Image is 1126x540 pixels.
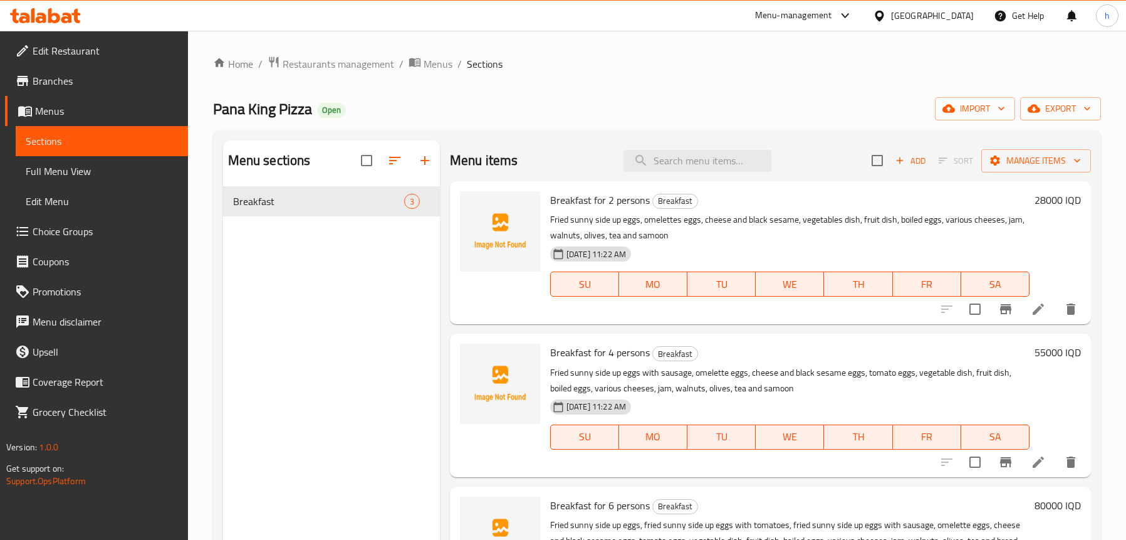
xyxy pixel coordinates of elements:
span: Manage items [991,153,1081,169]
span: Sort sections [380,146,410,176]
div: Breakfast [652,194,698,209]
span: Select to update [962,296,988,322]
li: / [258,56,263,71]
button: TH [824,272,892,297]
div: Breakfast [652,499,698,514]
span: Version: [6,439,37,455]
a: Full Menu View [16,156,188,186]
span: Menus [424,56,452,71]
span: TH [829,275,887,294]
button: delete [1056,294,1086,324]
span: TH [829,428,887,446]
span: h [1105,9,1110,23]
span: SA [966,275,1024,294]
span: TU [692,428,751,446]
span: [DATE] 11:22 AM [561,401,631,413]
span: Grocery Checklist [33,405,178,420]
span: Breakfast [233,194,404,209]
button: delete [1056,447,1086,477]
button: MO [619,272,687,297]
button: TH [824,425,892,450]
h6: 80000 IQD [1035,497,1081,514]
button: TU [687,272,756,297]
a: Promotions [5,277,188,307]
span: WE [761,428,819,446]
span: Edit Menu [26,194,178,209]
span: WE [761,275,819,294]
span: Coverage Report [33,374,178,389]
span: SA [966,428,1024,446]
span: Select section [864,147,890,174]
p: Fried sunny side up eggs, omelettes eggs, cheese and black sesame, vegetables dish, fruit dish, b... [550,212,1030,243]
a: Edit menu item [1031,302,1046,317]
span: TU [692,275,751,294]
span: Full Menu View [26,164,178,179]
span: FR [898,275,956,294]
span: Select to update [962,449,988,475]
a: Edit Restaurant [5,36,188,66]
span: Menus [35,103,178,119]
span: Coupons [33,254,178,269]
span: export [1030,101,1091,117]
button: export [1020,97,1101,120]
a: Menu disclaimer [5,307,188,337]
a: Support.OpsPlatform [6,473,86,489]
span: Sections [26,134,178,149]
button: Branch-specific-item [991,447,1021,477]
button: WE [756,425,824,450]
a: Edit Menu [16,186,188,216]
span: MO [624,275,682,294]
span: Branches [33,73,178,88]
button: Manage items [981,149,1091,172]
a: Branches [5,66,188,96]
h6: 28000 IQD [1035,191,1081,209]
span: Restaurants management [283,56,394,71]
h2: Menu sections [228,151,311,170]
a: Sections [16,126,188,156]
a: Coupons [5,246,188,277]
li: / [457,56,462,71]
img: Breakfast for 2 persons [460,191,540,272]
button: SA [961,425,1030,450]
span: Open [317,105,346,115]
div: [GEOGRAPHIC_DATA] [891,9,974,23]
button: MO [619,425,687,450]
span: Menu disclaimer [33,314,178,329]
div: Breakfast3 [223,186,440,216]
div: items [404,194,420,209]
span: MO [624,428,682,446]
button: Add [890,151,931,171]
span: 3 [405,196,419,208]
a: Coverage Report [5,367,188,397]
a: Upsell [5,337,188,367]
button: TU [687,425,756,450]
li: / [399,56,404,71]
span: import [945,101,1005,117]
input: search [623,150,771,172]
a: Edit menu item [1031,455,1046,470]
a: Restaurants management [268,56,394,72]
button: SA [961,272,1030,297]
span: Breakfast for 6 persons [550,496,650,515]
nav: breadcrumb [213,56,1101,72]
span: Breakfast for 4 persons [550,343,650,362]
span: Breakfast [653,347,697,361]
img: Breakfast for 4 persons [460,344,540,424]
span: Add item [890,151,931,171]
button: FR [893,425,961,450]
span: FR [898,428,956,446]
button: FR [893,272,961,297]
span: [DATE] 11:22 AM [561,248,631,260]
a: Menus [5,96,188,126]
span: Sections [467,56,503,71]
span: Choice Groups [33,224,178,239]
button: SU [550,425,619,450]
span: Get support on: [6,460,64,477]
span: Edit Restaurant [33,43,178,58]
div: Menu-management [755,8,832,23]
button: Add section [410,146,440,176]
span: Select all sections [353,147,380,174]
a: Choice Groups [5,216,188,246]
span: Promotions [33,284,178,299]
